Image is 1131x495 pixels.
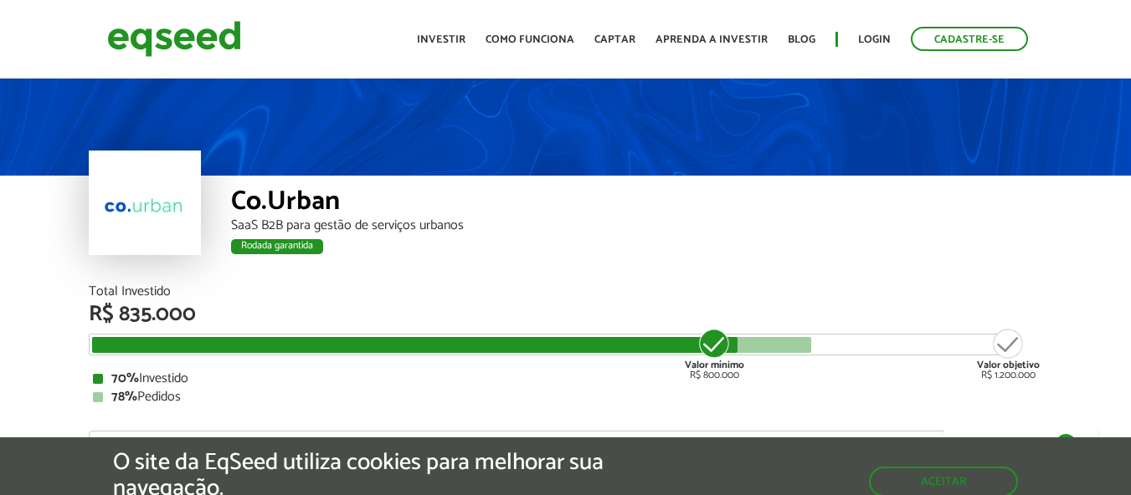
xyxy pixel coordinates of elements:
div: Investido [93,372,1039,385]
a: Fale conosco [943,426,1098,462]
div: R$ 835.000 [89,304,1043,325]
a: Aprenda a investir [655,34,768,45]
a: Login [858,34,891,45]
img: EqSeed [107,17,241,61]
div: Rodada garantida [231,239,323,254]
a: Investir [417,34,465,45]
a: Cadastre-se [911,27,1028,51]
strong: 70% [111,367,139,390]
div: Pedidos [93,390,1039,404]
div: SaaS B2B para gestão de serviços urbanos [231,219,1043,232]
strong: Valor objetivo [977,357,1040,373]
div: R$ 1.200.000 [977,327,1040,380]
a: Como funciona [486,34,574,45]
a: Blog [788,34,815,45]
div: Co.Urban [231,188,1043,219]
a: Captar [594,34,635,45]
div: R$ 800.000 [683,327,746,380]
div: Total Investido [89,285,1043,299]
strong: Valor mínimo [685,357,744,373]
strong: 78% [111,385,137,408]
